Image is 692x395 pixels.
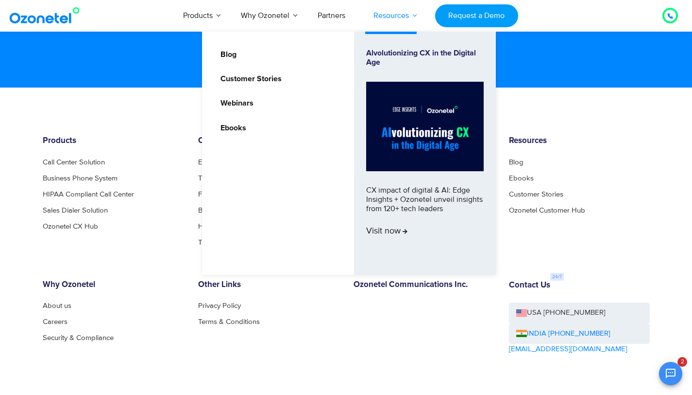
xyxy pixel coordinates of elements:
span: Visit now [366,226,407,237]
a: Customer Stories [509,191,563,198]
a: Careers [43,318,68,325]
a: Sales Dialer Solution [43,207,108,214]
a: Banking & Finance [198,207,257,214]
a: [EMAIL_ADDRESS][DOMAIN_NAME] [509,344,627,355]
a: INDIA [PHONE_NUMBER] [516,328,610,340]
a: About us [43,302,71,309]
button: Open chat [659,362,682,385]
h6: Products [43,136,184,146]
a: Ozonetel Customer Hub [509,207,585,214]
a: Tripling capacity with automation [198,175,301,182]
img: Alvolutionizing.jpg [366,82,484,171]
a: Call Center Solution [43,159,105,166]
a: Privacy Policy [198,302,241,309]
a: Hospitality & Wellness [198,223,267,230]
img: us-flag.png [516,309,527,317]
a: USA [PHONE_NUMBER] [509,303,650,323]
h6: Customer Stories [198,136,339,146]
a: Request a Demo [435,4,518,27]
h6: Why Ozonetel [43,280,184,290]
a: Webinars [214,97,255,109]
h6: Ozonetel Communications Inc. [354,280,494,290]
h6: Contact Us [509,281,550,290]
a: Terms & Conditions [198,318,260,325]
a: Security & Compliance [43,334,114,341]
a: Ozonetel CX Hub [43,223,98,230]
a: Ebooks [214,122,248,134]
a: Food Delivery [198,191,242,198]
a: Blog [214,49,238,61]
a: Business Phone System [43,175,118,182]
a: Ebooks [509,175,534,182]
a: HIPAA Compliant Call Center [43,191,134,198]
h6: Other Links [198,280,339,290]
a: Customer Stories [214,73,283,85]
span: 2 [677,357,687,367]
a: E-commerce [198,159,238,166]
img: ind-flag.png [516,330,527,337]
a: Alvolutionizing CX in the Digital AgeCX impact of digital & AI: Edge Insights + Ozonetel unveil i... [366,49,484,258]
a: Travel [198,239,217,246]
a: Blog [509,159,523,166]
h6: Resources [509,136,650,146]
